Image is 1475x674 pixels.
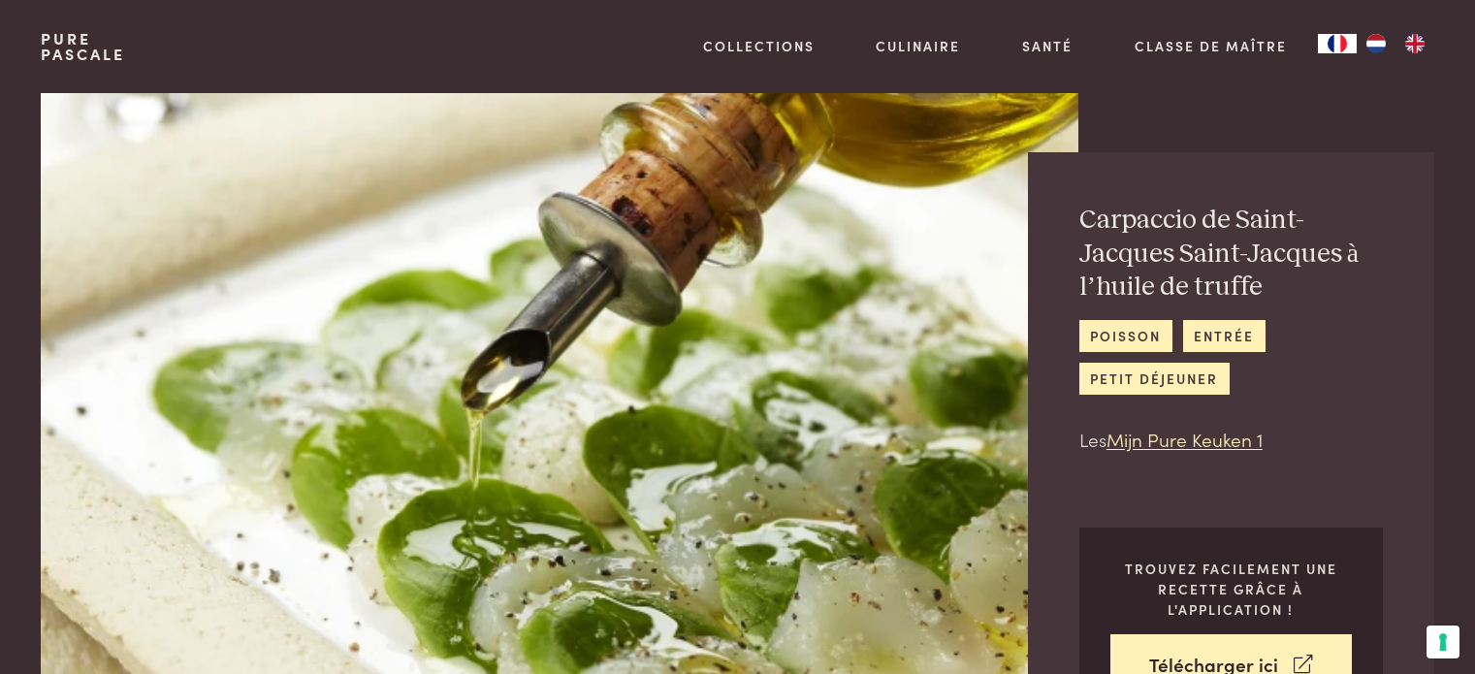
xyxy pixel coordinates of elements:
[1079,363,1230,395] a: petit déjeuner
[1079,320,1172,352] a: poisson
[1135,36,1287,56] a: Classe de maître
[1318,34,1357,53] div: Language
[1357,34,1434,53] ul: Language list
[876,36,960,56] a: Culinaire
[1318,34,1434,53] aside: Language selected: Français
[1395,34,1434,53] a: EN
[703,36,815,56] a: Collections
[1022,36,1073,56] a: Santé
[1427,626,1459,658] button: Vos préférences en matière de consentement pour les technologies de suivi
[1106,426,1263,452] a: Mijn Pure Keuken 1
[1183,320,1266,352] a: entrée
[1357,34,1395,53] a: NL
[1110,559,1352,619] p: Trouvez facilement une recette grâce à l'application !
[41,31,125,62] a: PurePascale
[1318,34,1357,53] a: FR
[1079,204,1383,305] h2: Carpaccio de Saint-Jacques Saint-Jacques à l’huile de truffe
[1079,426,1383,454] p: Les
